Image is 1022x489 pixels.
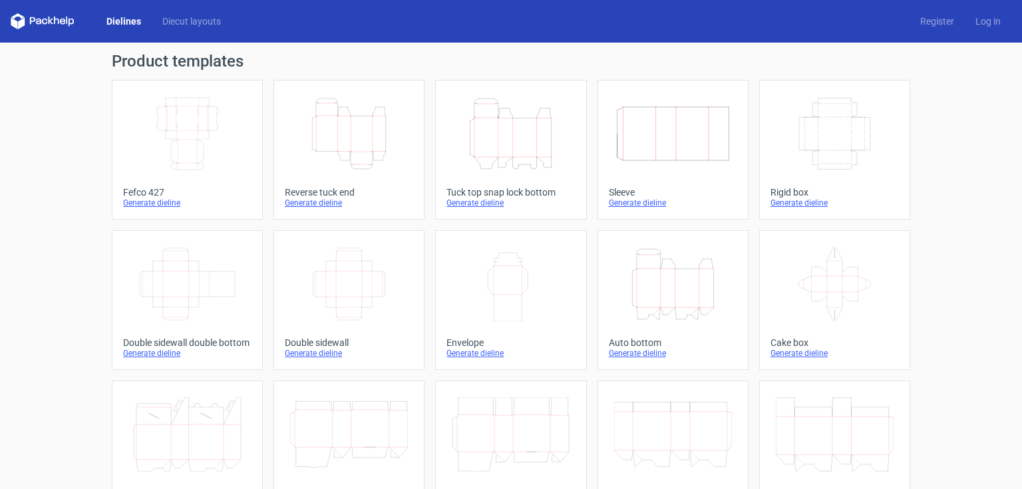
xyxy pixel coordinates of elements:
a: Reverse tuck endGenerate dieline [273,80,425,220]
div: Generate dieline [609,348,737,359]
div: Double sidewall double bottom [123,337,252,348]
div: Auto bottom [609,337,737,348]
a: Double sidewallGenerate dieline [273,230,425,370]
div: Generate dieline [770,198,899,208]
a: Dielines [96,15,152,28]
div: Generate dieline [446,348,575,359]
a: Log in [965,15,1011,28]
div: Cake box [770,337,899,348]
div: Tuck top snap lock bottom [446,187,575,198]
a: Register [910,15,965,28]
a: Auto bottomGenerate dieline [597,230,749,370]
a: SleeveGenerate dieline [597,80,749,220]
div: Generate dieline [285,348,413,359]
div: Generate dieline [446,198,575,208]
div: Double sidewall [285,337,413,348]
a: Rigid boxGenerate dieline [759,80,910,220]
a: EnvelopeGenerate dieline [435,230,586,370]
div: Generate dieline [285,198,413,208]
a: Tuck top snap lock bottomGenerate dieline [435,80,586,220]
div: Generate dieline [770,348,899,359]
div: Envelope [446,337,575,348]
a: Diecut layouts [152,15,232,28]
a: Double sidewall double bottomGenerate dieline [112,230,263,370]
div: Generate dieline [609,198,737,208]
div: Reverse tuck end [285,187,413,198]
h1: Product templates [112,53,910,69]
a: Fefco 427Generate dieline [112,80,263,220]
a: Cake boxGenerate dieline [759,230,910,370]
div: Fefco 427 [123,187,252,198]
div: Generate dieline [123,348,252,359]
div: Generate dieline [123,198,252,208]
div: Sleeve [609,187,737,198]
div: Rigid box [770,187,899,198]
